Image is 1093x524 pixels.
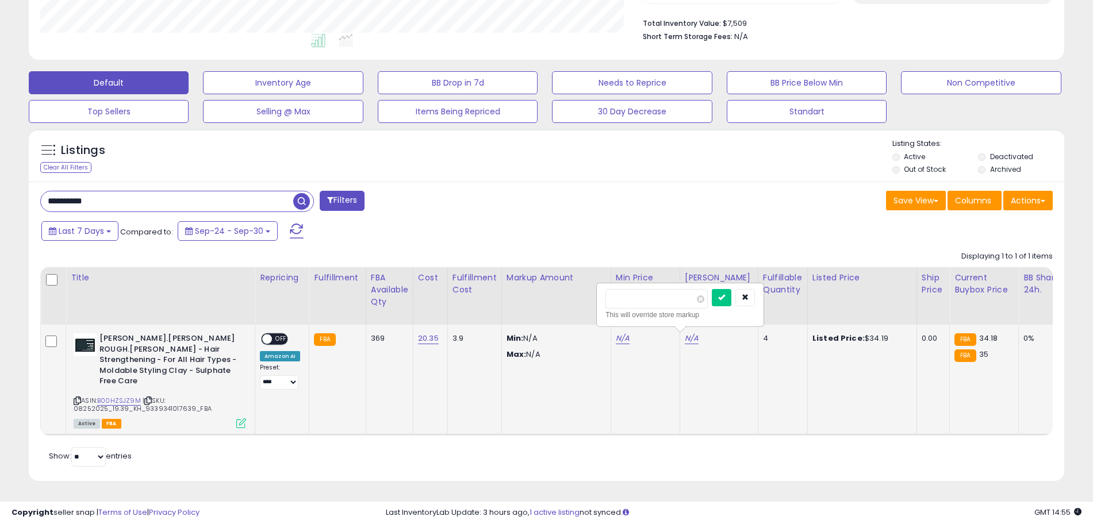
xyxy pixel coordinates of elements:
button: Standart [727,100,887,123]
span: Compared to: [120,226,173,237]
a: N/A [616,333,630,344]
div: 3.9 [452,333,493,344]
span: Last 7 Days [59,225,104,237]
small: FBA [954,349,976,362]
div: Amazon AI [260,351,300,361]
a: 1 active listing [530,507,580,518]
span: 35 [979,349,988,360]
span: Show: entries [49,450,132,461]
a: Terms of Use [98,507,147,518]
span: FBA [102,419,121,429]
div: $34.19 [812,333,908,344]
button: Selling @ Max [203,100,363,123]
a: B00HZSJZ9M [97,396,141,406]
b: Listed Price: [812,333,865,344]
a: 20.35 [418,333,439,344]
button: 30 Day Decrease [552,100,712,123]
button: Save View [886,191,946,210]
div: Current Buybox Price [954,272,1014,296]
b: Short Term Storage Fees: [643,32,732,41]
label: Deactivated [990,152,1033,161]
small: FBA [954,333,976,346]
strong: Max: [507,349,527,360]
button: Items Being Repriced [378,100,538,123]
b: [PERSON_NAME].[PERSON_NAME] ROUGH.[PERSON_NAME] - Hair Strengthening - For All Hair Types - Molda... [99,333,239,390]
p: N/A [507,349,602,360]
div: Min Price [616,272,675,284]
button: Actions [1003,191,1053,210]
div: seller snap | | [11,507,200,518]
span: Columns [955,195,991,206]
b: Total Inventory Value: [643,18,721,28]
label: Archived [990,164,1021,174]
button: BB Price Below Min [727,71,887,94]
div: 0% [1023,333,1061,344]
div: Repricing [260,272,304,284]
div: Displaying 1 to 1 of 1 items [961,251,1053,262]
div: Fulfillment [314,272,361,284]
button: Top Sellers [29,100,189,123]
img: 31A+SCPpxWL._SL40_.jpg [74,333,97,356]
button: Last 7 Days [41,221,118,241]
button: Sep-24 - Sep-30 [178,221,278,241]
strong: Min: [507,333,524,344]
small: FBA [314,333,335,346]
div: [PERSON_NAME] [685,272,753,284]
span: 34.18 [979,333,998,344]
a: N/A [685,333,699,344]
div: 4 [763,333,799,344]
span: OFF [272,334,290,344]
label: Out of Stock [904,164,946,174]
button: Columns [948,191,1002,210]
p: N/A [507,333,602,344]
span: | SKU: 08252025_19.39_KH_9339341017639_FBA [74,396,212,413]
button: Filters [320,191,365,211]
div: This will override store markup [605,309,755,321]
li: $7,509 [643,16,1044,29]
div: Fulfillment Cost [452,272,497,296]
div: Cost [418,272,443,284]
div: Listed Price [812,272,912,284]
span: N/A [734,31,748,42]
div: Last InventoryLab Update: 3 hours ago, not synced. [386,507,1082,518]
div: Ship Price [922,272,945,296]
a: Privacy Policy [149,507,200,518]
div: 369 [371,333,404,344]
div: Preset: [260,364,300,390]
div: BB Share 24h. [1023,272,1065,296]
div: 0.00 [922,333,941,344]
button: Needs to Reprice [552,71,712,94]
button: Inventory Age [203,71,363,94]
button: Non Competitive [901,71,1061,94]
h5: Listings [61,142,105,159]
div: FBA Available Qty [371,272,408,308]
div: ASIN: [74,333,246,427]
div: Title [71,272,250,284]
button: Default [29,71,189,94]
span: 2025-10-9 14:55 GMT [1034,507,1082,518]
p: Listing States: [892,138,1064,149]
div: Markup Amount [507,272,606,284]
div: Fulfillable Quantity [763,272,803,296]
span: All listings currently available for purchase on Amazon [74,419,100,429]
label: Active [904,152,925,161]
button: BB Drop in 7d [378,71,538,94]
strong: Copyright [11,507,53,518]
span: Sep-24 - Sep-30 [195,225,263,237]
div: Clear All Filters [40,162,91,173]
